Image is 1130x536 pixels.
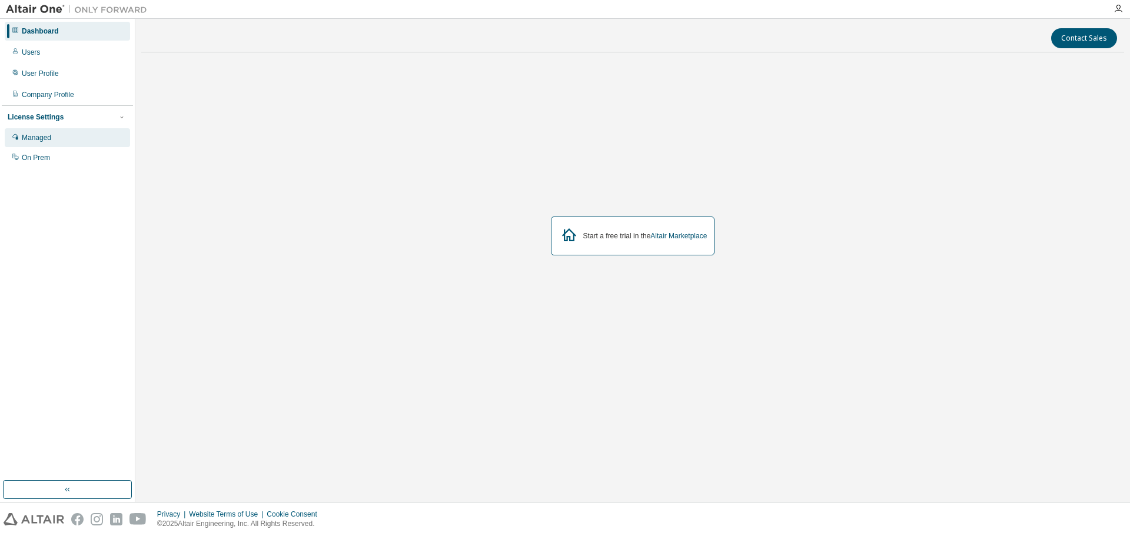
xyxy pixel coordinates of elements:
[4,513,64,525] img: altair_logo.svg
[91,513,103,525] img: instagram.svg
[583,231,707,241] div: Start a free trial in the
[22,48,40,57] div: Users
[129,513,147,525] img: youtube.svg
[22,69,59,78] div: User Profile
[22,26,59,36] div: Dashboard
[157,510,189,519] div: Privacy
[267,510,324,519] div: Cookie Consent
[8,112,64,122] div: License Settings
[157,519,324,529] p: © 2025 Altair Engineering, Inc. All Rights Reserved.
[1051,28,1117,48] button: Contact Sales
[110,513,122,525] img: linkedin.svg
[6,4,153,15] img: Altair One
[71,513,84,525] img: facebook.svg
[22,133,51,142] div: Managed
[22,153,50,162] div: On Prem
[22,90,74,99] div: Company Profile
[189,510,267,519] div: Website Terms of Use
[650,232,707,240] a: Altair Marketplace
